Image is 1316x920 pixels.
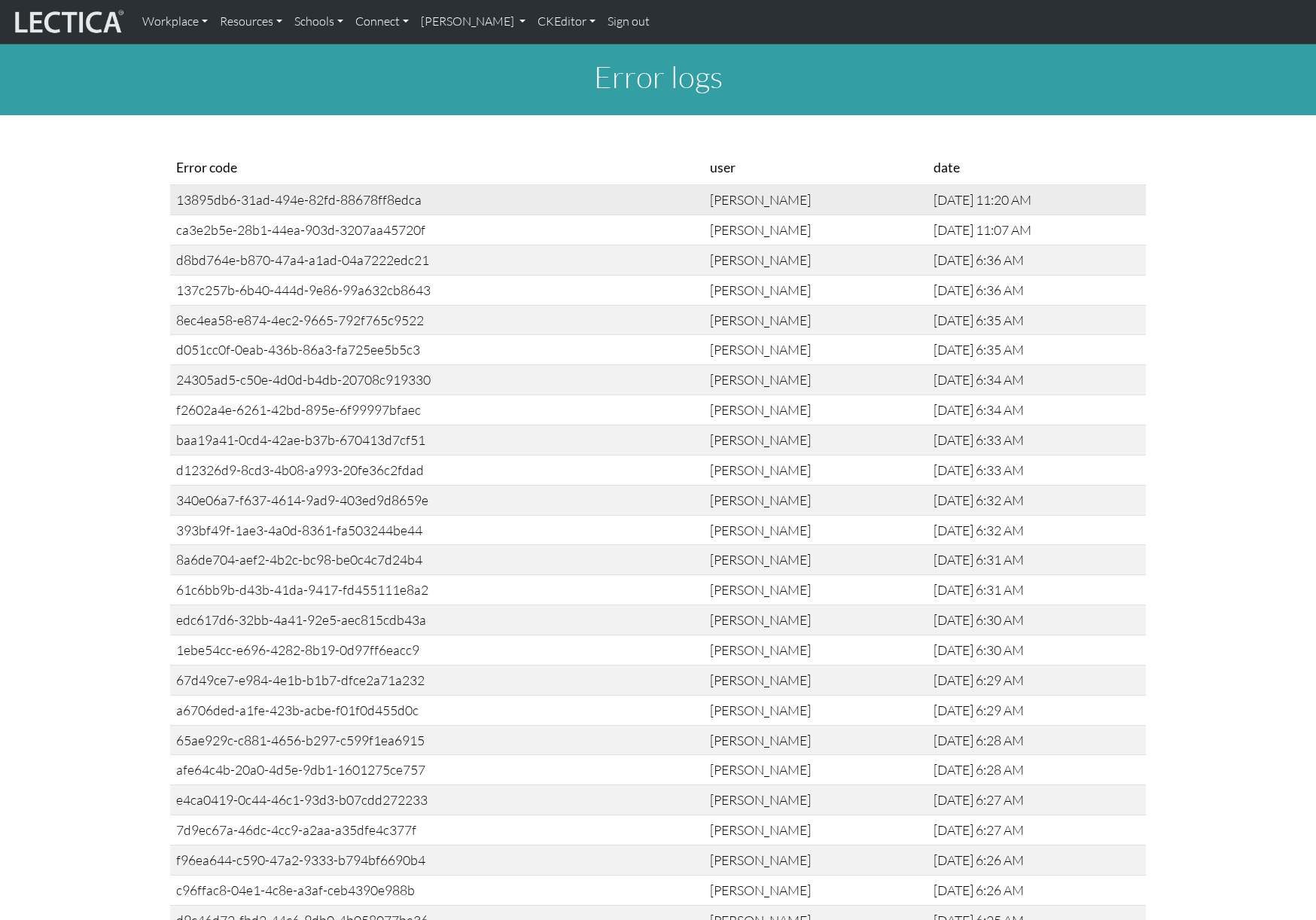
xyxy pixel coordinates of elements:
div: [PERSON_NAME] [710,581,922,599]
div: [DATE] 11:07 AM [934,221,1140,239]
img: lecticalive [11,8,124,36]
div: 7d9ec67a-46dc-4cc9-a2aa-a35dfe4c377f [176,821,698,839]
div: [PERSON_NAME] [710,522,922,539]
div: f2602a4e-6261-42bd-895e-6f99997bfaec [176,401,698,419]
div: d12326d9-8cd3-4b08-a993-20fe36c2fdad [176,462,698,479]
th: date [928,151,1146,185]
div: 137c257b-6b40-444d-9e86-99a632cb8643 [176,282,698,299]
div: [DATE] 6:30 AM [934,641,1140,659]
a: Schools [288,6,349,38]
th: user [704,151,928,185]
div: [PERSON_NAME] [710,492,922,509]
div: [DATE] 6:29 AM [934,672,1140,689]
div: 67d49ce7-e984-4e1b-b1b7-dfce2a71a232 [176,672,698,689]
div: [PERSON_NAME] [710,221,922,239]
div: [DATE] 6:32 AM [934,492,1140,509]
div: [PERSON_NAME] [710,821,922,839]
div: 1ebe54cc-e696-4282-8b19-0d97ff6eacc9 [176,641,698,659]
div: [PERSON_NAME] [710,341,922,358]
div: baa19a41-0cd4-42ae-b37b-670413d7cf51 [176,431,698,449]
div: [PERSON_NAME] [710,191,922,209]
div: [DATE] 6:26 AM [934,882,1140,899]
div: [DATE] 6:33 AM [934,462,1140,479]
div: 61c6bb9b-d43b-41da-9417-fd455111e8a2 [176,581,698,599]
div: [DATE] 6:28 AM [934,732,1140,749]
div: ca3e2b5e-28b1-44ea-903d-3207aa45720f [176,221,698,239]
div: 13895db6-31ad-494e-82fd-88678ff8edca [176,191,698,209]
div: e4ca0419-0c44-46c1-93d3-b07cdd272233 [176,791,698,809]
div: 8a6de704-aef2-4b2c-bc98-be0c4c7d24b4 [176,551,698,568]
div: [PERSON_NAME] [710,551,922,568]
div: [DATE] 6:29 AM [934,702,1140,719]
div: a6706ded-a1fe-423b-acbe-f01f0d455d0c [176,702,698,719]
div: [DATE] 6:34 AM [934,371,1140,388]
div: [DATE] 6:27 AM [934,791,1140,809]
div: [DATE] 6:35 AM [934,312,1140,329]
div: [PERSON_NAME] [710,882,922,899]
div: d8bd764e-b870-47a4-a1ad-04a7222edc21 [176,251,698,269]
div: d051cc0f-0eab-436b-86a3-fa725ee5b5c3 [176,341,698,358]
div: [DATE] 6:31 AM [934,581,1140,599]
a: CKEditor [532,6,602,38]
a: [PERSON_NAME] [415,6,532,38]
div: [PERSON_NAME] [710,282,922,299]
div: [PERSON_NAME] [710,251,922,269]
a: Sign out [602,6,656,38]
div: [PERSON_NAME] [710,641,922,659]
div: 393bf49f-1ae3-4a0d-8361-fa503244be44 [176,522,698,539]
div: [PERSON_NAME] [710,732,922,749]
div: [PERSON_NAME] [710,761,922,778]
div: [PERSON_NAME] [710,851,922,869]
div: [PERSON_NAME] [710,702,922,719]
div: 8ec4ea58-e874-4ec2-9665-792f765c9522 [176,312,698,329]
div: [DATE] 6:35 AM [934,341,1140,358]
div: [DATE] 6:36 AM [934,282,1140,299]
div: edc617d6-32bb-4a41-92e5-aec815cdb43a [176,611,698,629]
div: [PERSON_NAME] [710,431,922,449]
div: [DATE] 6:28 AM [934,761,1140,778]
div: [DATE] 6:26 AM [934,851,1140,869]
div: 340e06a7-f637-4614-9ad9-403ed9d8659e [176,492,698,509]
div: [PERSON_NAME] [710,371,922,388]
div: [PERSON_NAME] [710,312,922,329]
div: [PERSON_NAME] [710,791,922,809]
div: [DATE] 6:36 AM [934,251,1140,269]
div: 24305ad5-c50e-4d0d-b4db-20708c919330 [176,371,698,388]
div: [PERSON_NAME] [710,611,922,629]
div: [DATE] 6:30 AM [934,611,1140,629]
div: [DATE] 6:27 AM [934,821,1140,839]
div: c96ffac8-04e1-4c8e-a3af-ceb4390e988b [176,882,698,899]
div: [PERSON_NAME] [710,462,922,479]
a: Workplace [136,6,214,38]
div: [DATE] 6:31 AM [934,551,1140,568]
div: [PERSON_NAME] [710,672,922,689]
div: [DATE] 11:20 AM [934,191,1140,209]
div: [PERSON_NAME] [710,401,922,419]
a: Connect [349,6,415,38]
a: Resources [214,6,288,38]
div: afe64c4b-20a0-4d5e-9db1-1601275ce757 [176,761,698,778]
div: [DATE] 6:33 AM [934,431,1140,449]
div: [DATE] 6:34 AM [934,401,1140,419]
div: [DATE] 6:32 AM [934,522,1140,539]
div: f96ea644-c590-47a2-9333-b794bf6690b4 [176,851,698,869]
th: Error code [170,151,704,185]
div: 65ae929c-c881-4656-b297-c599f1ea6915 [176,732,698,749]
